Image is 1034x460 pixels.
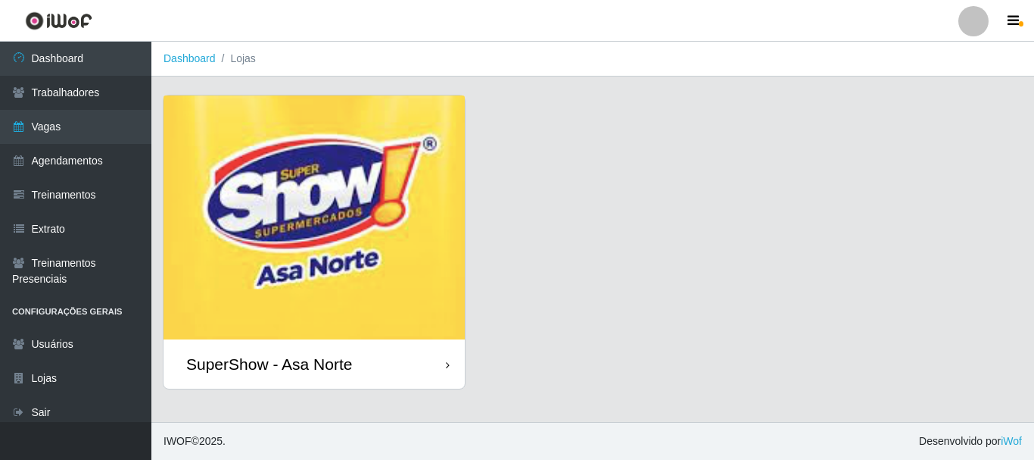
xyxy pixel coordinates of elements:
nav: breadcrumb [151,42,1034,77]
span: © 2025 . [164,433,226,449]
a: Dashboard [164,52,216,64]
span: Desenvolvido por [919,433,1022,449]
a: iWof [1001,435,1022,447]
span: IWOF [164,435,192,447]
a: SuperShow - Asa Norte [164,95,465,389]
div: SuperShow - Asa Norte [186,355,352,374]
li: Lojas [216,51,256,67]
img: cardImg [164,95,465,340]
img: CoreUI Logo [25,11,92,30]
